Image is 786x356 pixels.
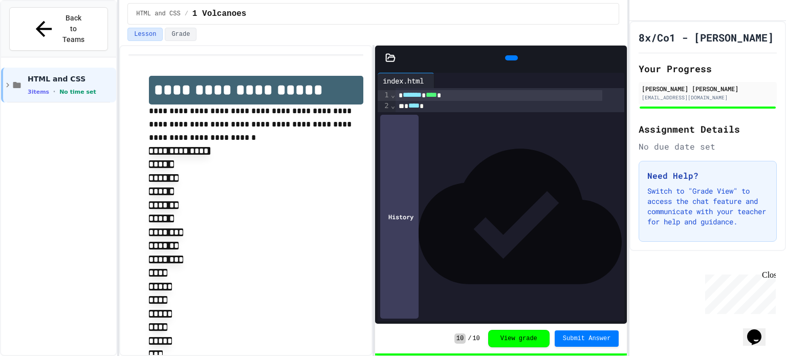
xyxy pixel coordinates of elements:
[639,140,777,153] div: No due date set
[555,330,619,347] button: Submit Answer
[378,73,434,88] div: index.html
[136,10,180,18] span: HTML and CSS
[472,334,479,343] span: 10
[165,28,196,41] button: Grade
[647,186,768,227] p: Switch to "Grade View" to access the chat feature and communicate with your teacher for help and ...
[642,94,774,101] div: [EMAIL_ADDRESS][DOMAIN_NAME]
[639,30,774,45] h1: 8x/Co1 - [PERSON_NAME]
[647,170,768,182] h3: Need Help?
[639,61,777,76] h2: Your Progress
[127,28,163,41] button: Lesson
[743,315,776,346] iframe: chat widget
[390,101,396,110] span: Fold line
[378,90,390,101] div: 1
[378,112,390,122] div: 3
[378,75,429,86] div: index.html
[53,88,55,96] span: •
[639,122,777,136] h2: Assignment Details
[192,8,247,20] span: 1 Volcanoes
[59,89,96,95] span: No time set
[378,101,390,112] div: 2
[380,115,419,319] div: History
[9,7,108,51] button: Back to Teams
[4,4,71,65] div: Chat with us now!Close
[28,89,49,95] span: 3 items
[642,84,774,93] div: [PERSON_NAME] [PERSON_NAME]
[390,91,396,99] span: Fold line
[468,334,471,343] span: /
[390,112,396,120] span: Fold line
[488,330,550,347] button: View grade
[454,333,466,344] span: 10
[701,270,776,314] iframe: chat widget
[62,13,86,45] span: Back to Teams
[563,334,611,343] span: Submit Answer
[185,10,188,18] span: /
[28,74,114,83] span: HTML and CSS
